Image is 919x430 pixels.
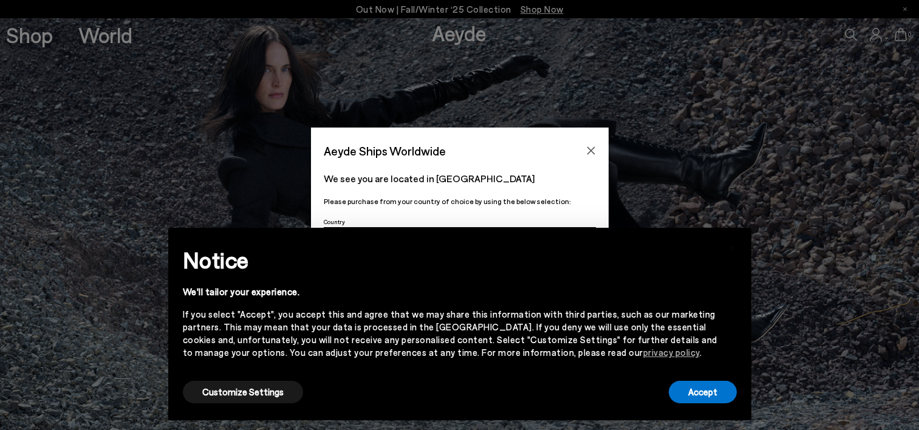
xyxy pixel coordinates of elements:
[183,308,717,359] div: If you select "Accept", you accept this and agree that we may share this information with third p...
[324,140,446,162] span: Aeyde Ships Worldwide
[669,381,737,403] button: Accept
[728,237,736,254] span: ×
[324,196,596,207] p: Please purchase from your country of choice by using the below selection:
[717,231,746,261] button: Close this notice
[183,381,303,403] button: Customize Settings
[183,285,717,298] div: We'll tailor your experience.
[582,142,600,160] button: Close
[643,347,700,358] a: privacy policy
[324,171,596,186] p: We see you are located in [GEOGRAPHIC_DATA]
[183,244,717,276] h2: Notice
